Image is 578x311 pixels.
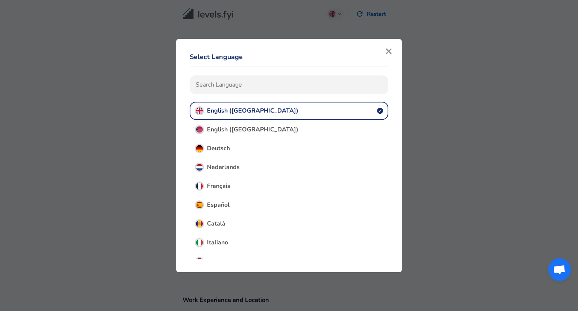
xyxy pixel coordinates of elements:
[190,102,388,120] button: English (UK)English ([GEOGRAPHIC_DATA])
[207,201,230,209] span: Español
[190,196,388,214] button: SpanishEspañol
[196,126,203,133] img: English (US)
[207,144,230,152] span: Deutsch
[207,163,240,171] span: Nederlands
[196,145,203,152] img: German
[196,107,203,114] img: English (UK)
[207,257,224,265] span: Norsk
[190,177,388,195] button: FrenchFrançais
[196,201,203,208] img: Spanish
[190,252,388,270] button: NorwegianNorsk
[190,139,388,157] button: GermanDeutsch
[190,48,243,66] button: Select Language
[207,125,298,134] span: English ([GEOGRAPHIC_DATA])
[207,238,228,247] span: Italiano
[207,182,230,190] span: Français
[190,75,388,94] input: search language
[190,233,388,252] button: ItalianItaliano
[196,258,203,265] img: Norwegian
[207,220,225,228] span: Català
[190,215,388,233] button: CatalanCatalà
[196,183,203,189] img: French
[196,239,203,246] img: Italian
[190,158,388,176] button: DutchNederlands
[196,164,203,171] img: Dutch
[196,220,203,227] img: Catalan
[207,107,298,115] span: English ([GEOGRAPHIC_DATA])
[190,120,388,139] button: English (US)English ([GEOGRAPHIC_DATA])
